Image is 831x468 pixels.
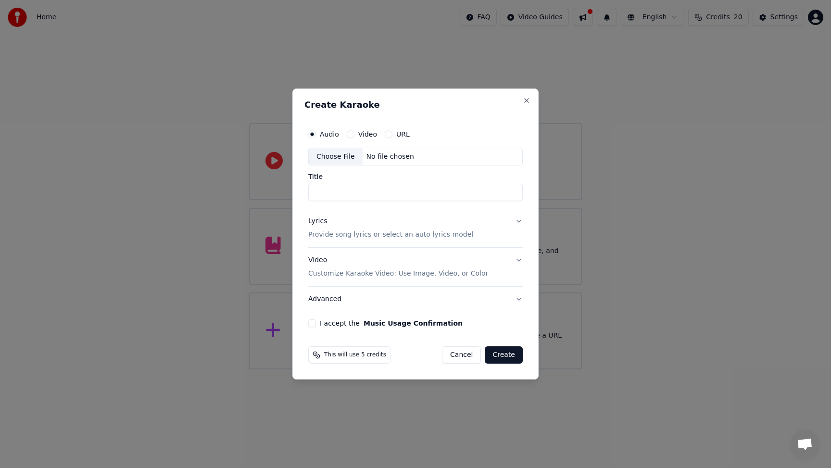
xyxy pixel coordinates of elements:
div: Lyrics [308,217,327,227]
label: Video [358,131,377,138]
h2: Create Karaoke [304,101,527,109]
label: Audio [320,131,339,138]
label: Title [308,174,523,180]
button: Cancel [442,346,481,364]
p: Customize Karaoke Video: Use Image, Video, or Color [308,269,488,278]
button: Advanced [308,287,523,312]
div: Choose File [309,148,363,165]
label: I accept the [320,320,463,327]
div: Video [308,256,488,279]
button: VideoCustomize Karaoke Video: Use Image, Video, or Color [308,248,523,287]
button: Create [485,346,523,364]
button: I accept the [364,320,463,327]
button: LyricsProvide song lyrics or select an auto lyrics model [308,209,523,248]
div: No file chosen [363,152,418,162]
p: Provide song lyrics or select an auto lyrics model [308,230,473,240]
span: This will use 5 credits [324,351,386,359]
label: URL [396,131,410,138]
